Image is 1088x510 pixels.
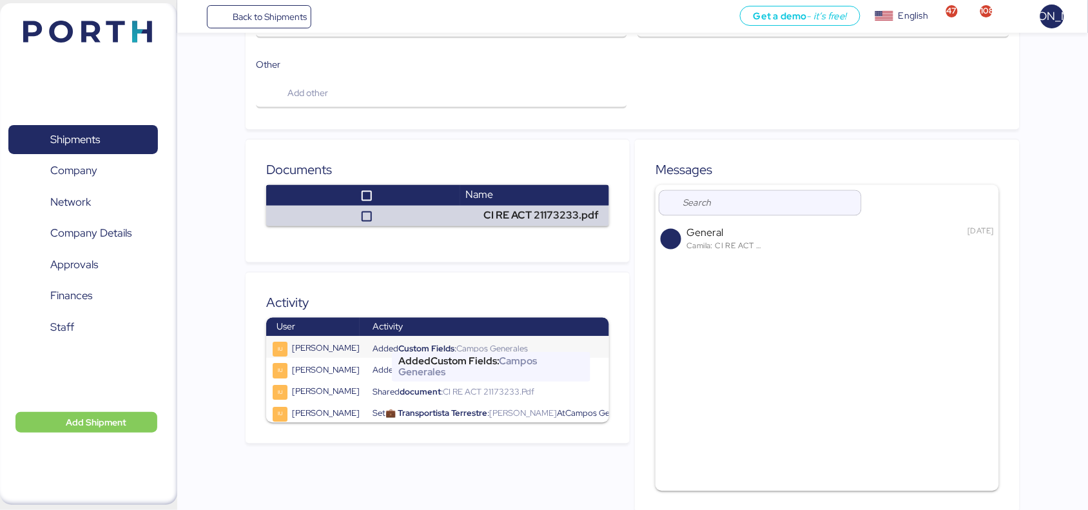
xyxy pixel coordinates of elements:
[207,5,312,28] a: Back to Shipments
[50,286,92,305] span: Finances
[8,156,158,186] a: Company
[50,318,74,337] span: Staff
[456,365,528,376] span: Campos Generales
[557,408,565,419] span: at
[8,219,158,248] a: Company Details
[50,224,131,242] span: Company Details
[454,365,456,376] span: :
[279,364,360,377] div: [PERSON_NAME]
[279,386,360,398] div: [PERSON_NAME]
[686,227,957,239] div: General
[279,407,360,420] div: [PERSON_NAME]
[50,193,91,211] span: Network
[656,161,999,180] div: Messages
[487,408,489,419] span: :
[8,250,158,280] a: Approvals
[233,9,307,25] span: Back to Shipments
[489,408,557,419] span: [PERSON_NAME]
[686,242,764,251] div: Camila: CI RE ACT 21173233.pdf
[266,161,610,180] div: Documents
[266,293,610,313] div: Activity
[373,408,385,419] span: Set
[278,389,282,397] span: IU
[373,344,398,355] span: Added
[565,408,637,419] span: Campos Generales
[15,412,157,433] button: Add Shipment
[50,255,98,274] span: Approvals
[279,342,360,355] div: [PERSON_NAME]
[8,125,158,155] a: Shipments
[278,346,282,354] span: IU
[398,344,454,355] span: Custom Fields
[8,281,158,311] a: Finances
[899,9,928,23] div: English
[398,365,454,376] span: Custom Fields
[373,365,398,376] span: Added
[683,190,855,216] input: Search
[256,77,628,109] button: Add other
[66,415,126,430] span: Add Shipment
[278,368,282,375] span: IU
[185,6,207,28] button: Menu
[454,344,456,355] span: :
[443,387,534,398] span: CI RE ACT 21173233.pdf
[465,188,493,202] span: Name
[278,411,282,418] span: IU
[441,387,443,398] span: :
[460,206,609,226] td: CI RE ACT 21173233.pdf
[8,188,158,217] a: Network
[50,161,97,180] span: Company
[456,344,528,355] span: Campos Generales
[968,227,994,236] div: [DATE]
[277,321,295,333] span: User
[50,130,100,149] span: Shipments
[287,85,328,101] span: Add other
[373,387,400,398] span: Shared
[385,408,487,419] span: 💼 Transportista Terrestre
[373,321,403,333] span: Activity
[400,387,441,398] span: document
[8,313,158,342] a: Staff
